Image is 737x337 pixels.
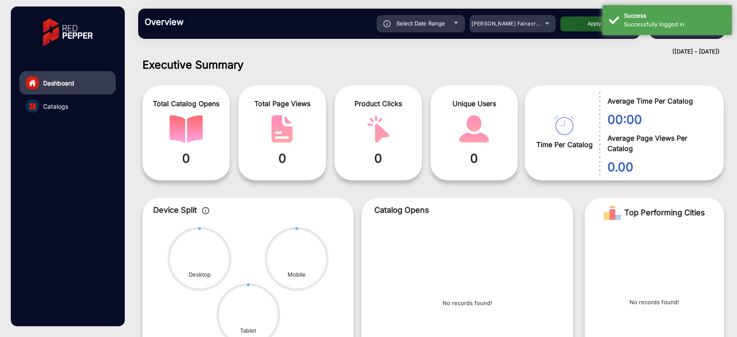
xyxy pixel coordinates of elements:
span: Top Performing Cities [624,204,705,221]
p: No records found! [443,299,492,308]
a: Dashboard [19,71,116,94]
div: Desktop [189,271,211,279]
span: 0 [245,149,319,167]
span: Unique Users [437,98,511,109]
span: 00:00 [607,110,711,129]
span: Catalogs [43,102,68,111]
img: catalog [361,115,395,143]
img: catalog [457,115,491,143]
span: Total Page Views [245,98,319,109]
span: Device Split [153,205,197,214]
span: 0 [341,149,415,167]
span: Select Date Range [396,20,445,27]
button: Apply [560,16,629,31]
span: 0 [149,149,223,167]
img: catalog [554,116,574,135]
p: No records found! [629,298,679,307]
span: [PERSON_NAME] Fairacre Farms [471,20,557,27]
a: Catalogs [19,94,116,118]
img: icon [383,20,391,27]
p: Catalog Opens [374,204,560,216]
div: ([DATE] - [DATE]) [130,47,720,56]
img: catalog [29,103,36,110]
span: Product Clicks [341,98,415,109]
h3: Overview [145,17,266,27]
span: 0.00 [607,158,711,176]
span: 0 [437,149,511,167]
span: Average Page Views Per Catalog [607,133,711,154]
span: Dashboard [43,79,74,88]
h1: Executive Summary [142,58,724,71]
img: Rank image [604,204,621,221]
div: Mobile [288,271,306,279]
img: catalog [265,115,299,143]
img: vmg-logo [37,11,99,54]
div: Successfully logged in [624,20,725,29]
img: home [28,79,36,87]
img: catalog [169,115,203,143]
img: icon [202,207,209,214]
span: Average Time Per Catalog [607,96,711,106]
div: Success [624,12,725,20]
div: Tablet [240,327,256,335]
span: Total Catalog Opens [149,98,223,109]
